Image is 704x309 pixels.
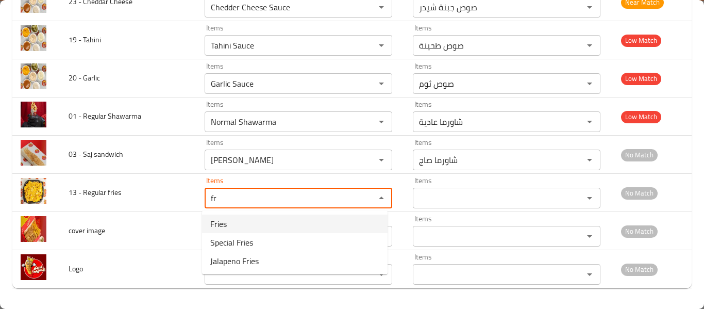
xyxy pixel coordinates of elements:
[21,102,46,127] img: 01 - Regular Shawarma
[21,254,46,280] img: Logo
[210,236,253,249] span: Special Fries
[582,76,597,91] button: Open
[374,76,389,91] button: Open
[69,109,141,123] span: 01 - Regular Shawarma
[69,71,100,85] span: 20 - Garlic
[621,264,658,275] span: No Match
[21,140,46,166] img: 03 - Saj sandwich
[621,73,661,85] span: Low Match
[69,262,83,275] span: Logo
[210,218,227,230] span: Fries
[621,35,661,46] span: Low Match
[69,186,122,199] span: 13 - Regular fries
[582,191,597,205] button: Open
[21,178,46,204] img: 13 - Regular fries
[621,111,661,123] span: Low Match
[21,63,46,89] img: 20 - Garlic
[374,153,389,167] button: Open
[582,115,597,129] button: Open
[69,148,123,161] span: 03 - Saj sandwich
[210,255,259,267] span: Jalapeno Fries
[374,115,389,129] button: Open
[582,267,597,282] button: Open
[21,25,46,51] img: 19 - Tahini
[69,33,101,46] span: 19 - Tahini
[582,153,597,167] button: Open
[621,187,658,199] span: No Match
[374,38,389,53] button: Open
[621,225,658,237] span: No Match
[21,216,46,242] img: cover image
[582,229,597,243] button: Open
[621,149,658,161] span: No Match
[582,38,597,53] button: Open
[69,224,105,237] span: cover image
[374,191,389,205] button: Close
